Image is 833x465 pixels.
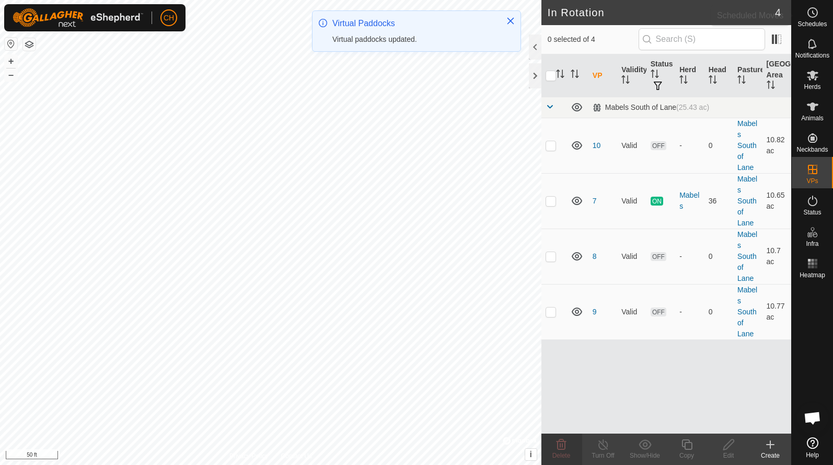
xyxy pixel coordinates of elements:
[679,77,688,85] p-sorticon: Activate to sort
[801,115,824,121] span: Animals
[639,28,765,50] input: Search (S)
[792,433,833,462] a: Help
[806,178,818,184] span: VPs
[229,451,269,461] a: Privacy Policy
[704,284,733,339] td: 0
[800,272,825,278] span: Heatmap
[704,229,733,284] td: 0
[806,241,818,247] span: Infra
[795,52,829,59] span: Notifications
[651,252,666,261] span: OFF
[737,77,746,85] p-sorticon: Activate to sort
[796,146,828,153] span: Neckbands
[646,54,675,97] th: Status
[530,450,532,459] span: i
[548,6,775,19] h2: In Rotation
[676,103,709,111] span: (25.43 ac)
[733,54,762,97] th: Pasture
[617,229,646,284] td: Valid
[503,14,518,28] button: Close
[675,54,704,97] th: Herd
[5,55,17,67] button: +
[767,82,775,90] p-sorticon: Activate to sort
[679,251,700,262] div: -
[797,402,828,434] div: Open chat
[762,284,791,339] td: 10.77 ac
[332,34,495,45] div: Virtual paddocks updated.
[5,69,17,81] button: –
[762,229,791,284] td: 10.7 ac
[525,449,537,460] button: i
[13,8,143,27] img: Gallagher Logo
[679,190,700,212] div: Mabels
[617,118,646,173] td: Valid
[651,141,666,150] span: OFF
[737,175,757,227] a: Mabels South of Lane
[593,197,597,205] a: 7
[737,230,757,282] a: Mabels South of Lane
[737,119,757,172] a: Mabels South of Lane
[571,71,579,80] p-sorticon: Activate to sort
[806,452,819,458] span: Help
[548,34,639,45] span: 0 selected of 4
[775,5,781,20] span: 4
[803,209,821,216] span: Status
[617,284,646,339] td: Valid
[666,451,708,460] div: Copy
[651,71,659,80] p-sorticon: Activate to sort
[5,38,17,50] button: Reset Map
[679,307,700,317] div: -
[749,451,791,460] div: Create
[582,451,624,460] div: Turn Off
[23,38,36,51] button: Map Layers
[621,77,630,85] p-sorticon: Activate to sort
[708,451,749,460] div: Edit
[593,252,597,260] a: 8
[762,173,791,229] td: 10.65 ac
[624,451,666,460] div: Show/Hide
[593,141,601,150] a: 10
[617,54,646,97] th: Validity
[164,13,174,24] span: CH
[704,173,733,229] td: 36
[588,54,617,97] th: VP
[593,308,597,316] a: 9
[797,21,827,27] span: Schedules
[704,54,733,97] th: Head
[651,308,666,316] span: OFF
[332,17,495,30] div: Virtual Paddocks
[704,118,733,173] td: 0
[281,451,312,461] a: Contact Us
[651,197,663,206] span: ON
[679,140,700,151] div: -
[617,173,646,229] td: Valid
[593,103,709,112] div: Mabels South of Lane
[737,286,757,338] a: Mabels South of Lane
[556,71,564,80] p-sorticon: Activate to sort
[804,84,820,90] span: Herds
[762,118,791,173] td: 10.82 ac
[709,77,717,85] p-sorticon: Activate to sort
[552,452,571,459] span: Delete
[762,54,791,97] th: [GEOGRAPHIC_DATA] Area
